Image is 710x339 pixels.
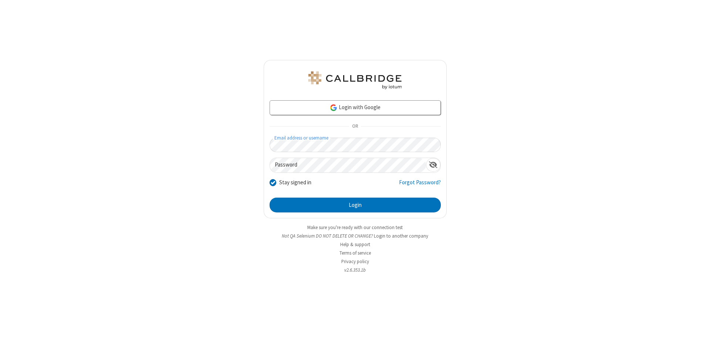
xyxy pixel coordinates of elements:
iframe: Chat [692,320,704,334]
a: Forgot Password? [399,178,441,192]
a: Login with Google [270,100,441,115]
input: Email address or username [270,138,441,152]
img: QA Selenium DO NOT DELETE OR CHANGE [307,71,403,89]
img: google-icon.png [329,104,338,112]
li: v2.6.353.1b [264,266,447,273]
li: Not QA Selenium DO NOT DELETE OR CHANGE? [264,232,447,239]
input: Password [270,158,426,172]
button: Login to another company [374,232,428,239]
a: Terms of service [339,250,371,256]
a: Make sure you're ready with our connection test [307,224,403,231]
a: Help & support [340,241,370,248]
div: Show password [426,158,440,172]
label: Stay signed in [279,178,311,187]
span: OR [349,121,361,132]
a: Privacy policy [341,258,369,265]
button: Login [270,198,441,212]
